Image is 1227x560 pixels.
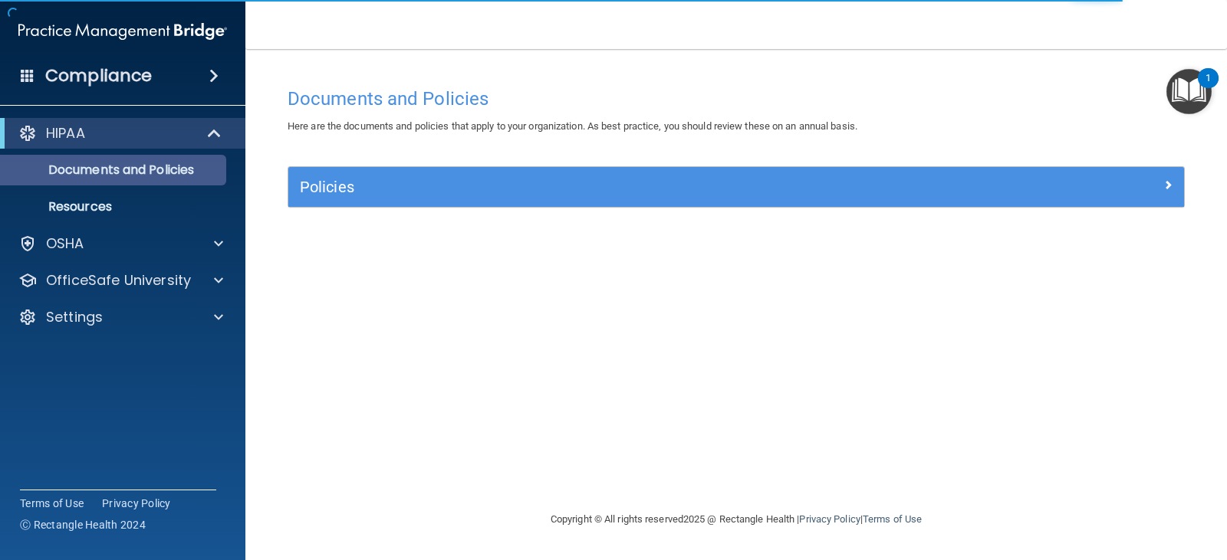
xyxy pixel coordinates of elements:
div: Copyright © All rights reserved 2025 @ Rectangle Health | | [456,495,1016,544]
p: Settings [46,308,103,326]
a: Terms of Use [20,496,84,511]
p: HIPAA [46,124,85,142]
p: OSHA [46,234,84,253]
h4: Documents and Policies [288,89,1185,109]
a: OSHA [18,234,223,253]
a: Privacy Policy [102,496,171,511]
a: Policies [300,175,1173,199]
a: HIPAA [18,124,222,142]
p: Documents and Policies [10,162,219,178]
a: Terms of Use [863,513,922,525]
img: PMB logo [18,16,227,47]
a: Settings [18,308,223,326]
a: Privacy Policy [799,513,860,525]
p: OfficeSafe University [46,271,191,290]
div: 1 [1206,78,1211,98]
h5: Policies [300,178,949,195]
span: Ⓒ Rectangle Health 2024 [20,517,146,532]
button: Open Resource Center, 1 new notification [1166,69,1212,114]
h4: Compliance [45,65,152,87]
a: OfficeSafe University [18,271,223,290]
span: Here are the documents and policies that apply to your organization. As best practice, you should... [288,120,857,132]
p: Resources [10,199,219,215]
